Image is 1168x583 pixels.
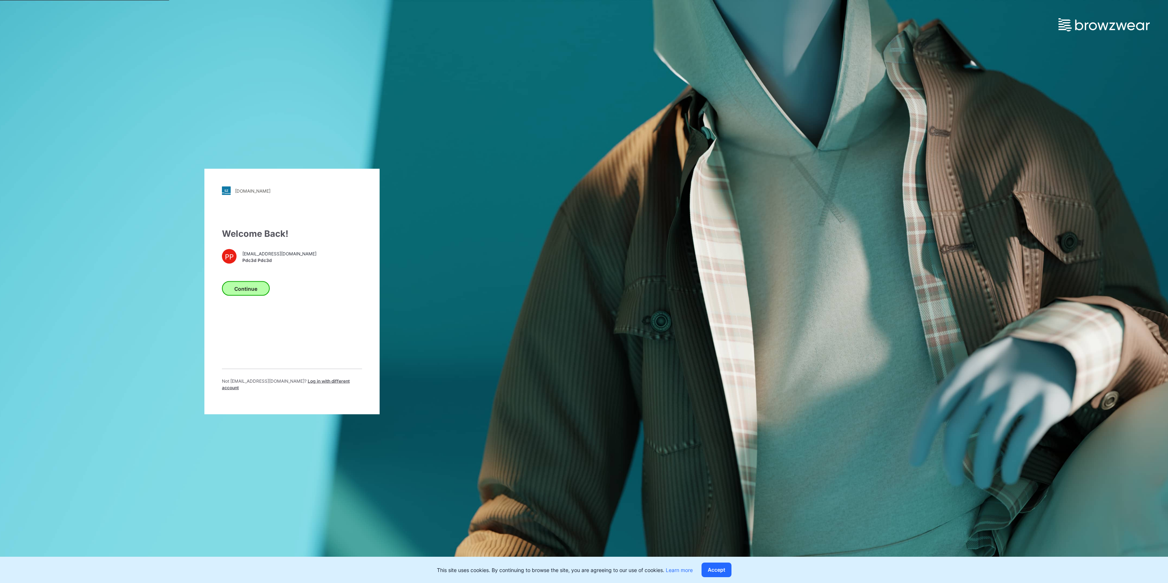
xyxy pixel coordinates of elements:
img: stylezone-logo.562084cfcfab977791bfbf7441f1a819.svg [222,186,231,195]
a: [DOMAIN_NAME] [222,186,362,195]
div: PP [222,249,237,264]
p: This site uses cookies. By continuing to browse the site, you are agreeing to our use of cookies. [437,566,693,574]
span: [EMAIL_ADDRESS][DOMAIN_NAME] [242,250,316,257]
a: Learn more [666,567,693,573]
p: Not [EMAIL_ADDRESS][DOMAIN_NAME] ? [222,378,362,391]
button: Continue [222,281,270,296]
button: Accept [702,563,731,577]
img: browzwear-logo.e42bd6dac1945053ebaf764b6aa21510.svg [1058,18,1150,31]
div: Welcome Back! [222,227,362,240]
span: Pdc3d Pdc3d [242,257,316,263]
div: [DOMAIN_NAME] [235,188,270,193]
